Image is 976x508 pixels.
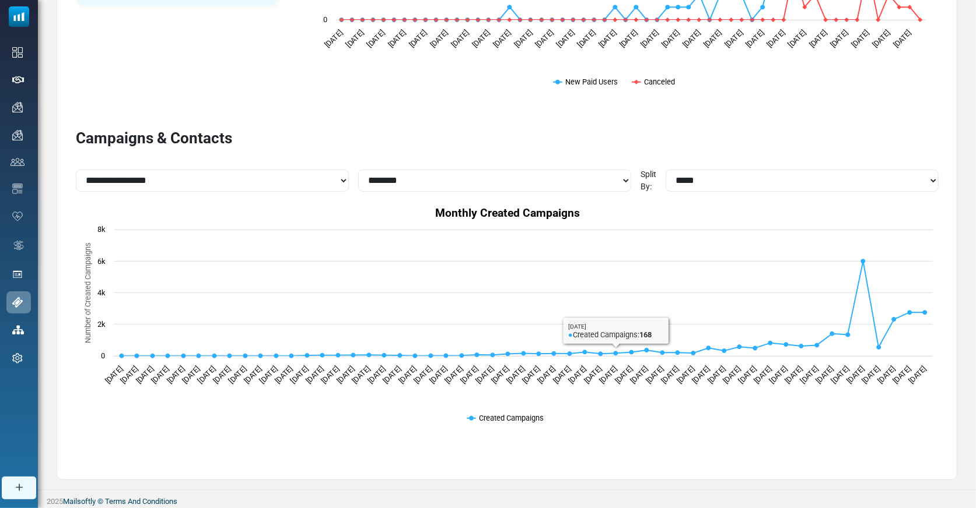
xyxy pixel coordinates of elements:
text: [DATE] [533,28,554,49]
text: [DATE] [536,364,557,385]
text: New Paid Users [565,77,618,86]
text: [DATE] [799,364,820,385]
text: [DATE] [470,28,491,49]
text: 0 [323,15,327,24]
svg: Monthly Created Campaigns [76,202,939,435]
text: [DATE] [351,364,372,385]
text: [DATE] [765,28,786,49]
text: 4k [97,288,106,297]
text: [DATE] [428,28,449,49]
text: [DATE] [323,28,344,49]
text: [DATE] [382,364,403,385]
text: [DATE] [567,364,588,385]
text: [DATE] [212,364,233,385]
text: [DATE] [428,364,449,385]
text: [DATE] [397,364,418,385]
text: [DATE] [551,364,572,385]
text: [DATE] [845,364,866,385]
text: [DATE] [165,364,186,385]
a: Terms And Conditions [105,497,177,506]
text: 0 [101,351,105,360]
text: [DATE] [768,364,789,385]
text: [DATE] [520,364,541,385]
text: [DATE] [344,28,365,49]
text: [DATE] [449,28,470,49]
text: [DATE] [474,364,495,385]
text: [DATE] [702,28,723,49]
text: 8k [97,225,106,234]
text: 6k [97,257,106,266]
text: [DATE] [744,28,765,49]
text: Monthly Created Campaigns [435,206,580,220]
a: Mailsoftly © [63,497,103,506]
text: [DATE] [150,364,171,385]
text: [DATE] [412,364,433,385]
text: [DATE] [305,364,326,385]
text: [DATE] [576,28,597,49]
img: mailsoftly_icon_blue_white.svg [9,6,29,27]
span: Split By: [641,168,656,193]
text: [DATE] [491,28,512,49]
img: campaigns-icon.png [12,130,23,140]
text: [DATE] [335,364,356,385]
text: [DATE] [737,364,758,385]
text: [DATE] [512,28,533,49]
text: [DATE] [907,364,928,385]
text: [DATE] [274,364,295,385]
div: Campaigns & Contacts [67,127,947,150]
text: [DATE] [639,28,660,49]
text: [DATE] [597,28,618,49]
text: [DATE] [134,364,155,385]
text: [DATE] [807,28,828,49]
img: support-icon-active.svg [12,297,23,308]
text: [DATE] [660,28,681,49]
text: [DATE] [196,364,217,385]
text: [DATE] [119,364,140,385]
text: [DATE] [582,364,603,385]
img: email-templates-icon.svg [12,184,23,194]
text: [DATE] [386,28,407,49]
text: [DATE] [783,364,804,385]
text: 2k [97,320,106,329]
img: settings-icon.svg [12,353,23,364]
img: domain-health-icon.svg [12,211,23,221]
text: [DATE] [227,364,248,385]
text: [DATE] [891,28,912,49]
text: [DATE] [365,28,386,49]
text: [DATE] [860,364,881,385]
text: [DATE] [723,28,744,49]
img: contacts-icon.svg [11,158,25,166]
text: [DATE] [706,364,727,385]
text: [DATE] [681,28,702,49]
text: [DATE] [828,28,849,49]
text: [DATE] [505,364,526,385]
text: [DATE] [555,28,576,49]
text: [DATE] [849,28,870,49]
span: translation missing: en.layouts.footer.terms_and_conditions [105,497,177,506]
text: [DATE] [814,364,835,385]
img: campaigns-icon.png [12,102,23,112]
text: [DATE] [258,364,279,385]
text: Number of Created Campaigns [83,242,92,343]
text: [DATE] [870,28,891,49]
text: [DATE] [722,364,743,385]
img: dashboard-icon.svg [12,47,23,58]
text: [DATE] [243,364,264,385]
text: [DATE] [366,364,387,385]
text: [DATE] [407,28,428,49]
text: [DATE] [644,364,665,385]
text: [DATE] [786,28,807,49]
text: [DATE] [753,364,774,385]
text: [DATE] [489,364,510,385]
text: [DATE] [613,364,634,385]
text: [DATE] [289,364,310,385]
text: [DATE] [618,28,639,49]
text: [DATE] [691,364,712,385]
text: [DATE] [876,364,897,385]
text: [DATE] [598,364,619,385]
text: Created Campaigns [479,414,544,422]
text: [DATE] [181,364,202,385]
text: [DATE] [320,364,341,385]
img: workflow.svg [12,239,25,252]
text: [DATE] [103,364,124,385]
